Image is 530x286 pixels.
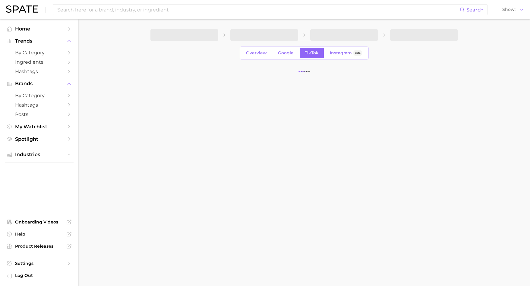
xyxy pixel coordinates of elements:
a: Ingredients [5,57,74,67]
input: Search here for a brand, industry, or ingredient [57,5,460,15]
a: Product Releases [5,242,74,251]
span: Hashtags [15,69,63,74]
a: InstagramBeta [325,48,368,58]
span: Onboarding Videos [15,219,63,225]
span: by Category [15,50,63,56]
span: Instagram [330,50,352,56]
span: Brands [15,81,63,86]
a: TikTok [300,48,324,58]
button: Trends [5,37,74,46]
a: Overview [241,48,272,58]
span: Trends [15,38,63,44]
img: SPATE [6,5,38,13]
span: Search [466,7,484,13]
a: Hashtags [5,100,74,110]
a: Help [5,230,74,239]
span: by Category [15,93,63,98]
a: Hashtags [5,67,74,76]
span: Industries [15,152,63,157]
a: by Category [5,48,74,57]
span: Ingredients [15,59,63,65]
button: Brands [5,79,74,88]
span: Log Out [15,273,69,278]
a: My Watchlist [5,122,74,131]
span: Posts [15,111,63,117]
a: Settings [5,259,74,268]
a: Google [273,48,299,58]
span: Google [278,50,294,56]
span: Help [15,231,63,237]
span: TikTok [305,50,319,56]
span: Product Releases [15,243,63,249]
a: Onboarding Videos [5,217,74,227]
span: Spotlight [15,136,63,142]
span: Overview [246,50,267,56]
a: by Category [5,91,74,100]
a: Home [5,24,74,34]
button: Industries [5,150,74,159]
span: Show [502,8,516,11]
span: Beta [355,50,361,56]
span: Settings [15,261,63,266]
a: Posts [5,110,74,119]
a: Log out. Currently logged in with e-mail mzreik@lashcoholding.com. [5,271,74,281]
span: My Watchlist [15,124,63,130]
a: Spotlight [5,134,74,144]
button: Show [501,6,525,14]
span: Hashtags [15,102,63,108]
span: Home [15,26,63,32]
